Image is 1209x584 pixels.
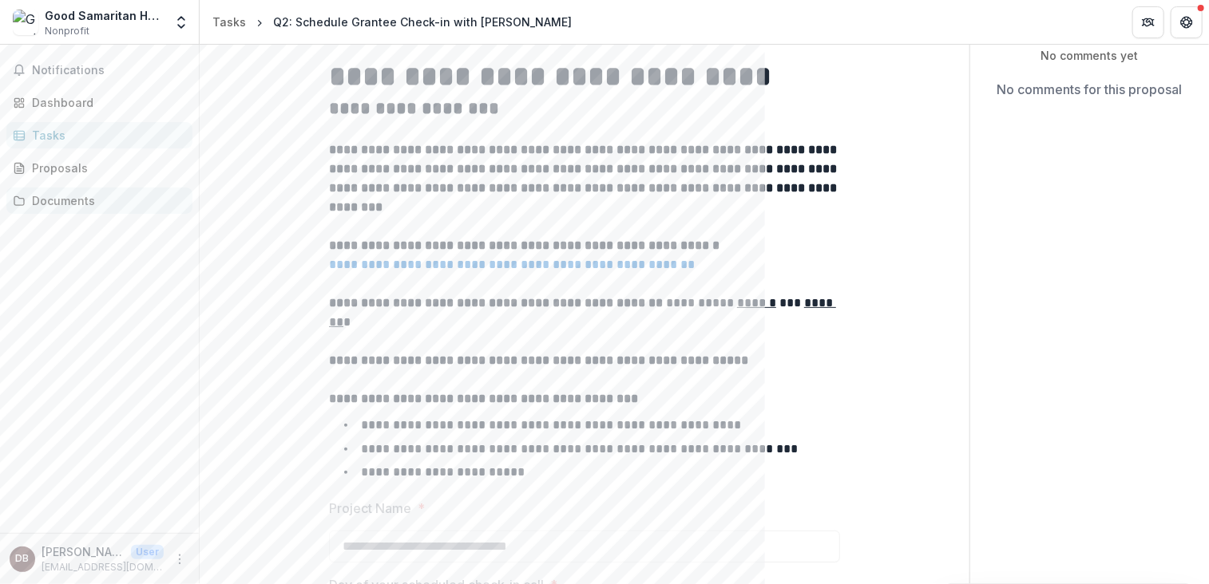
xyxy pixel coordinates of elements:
[997,80,1183,99] p: No comments for this proposal
[131,545,164,559] p: User
[45,24,89,38] span: Nonprofit
[16,554,30,564] div: Debi Berk
[273,14,572,30] div: Q2: Schedule Grantee Check-in with [PERSON_NAME]
[1171,6,1203,38] button: Get Help
[32,160,180,176] div: Proposals
[170,6,192,38] button: Open entity switcher
[6,155,192,181] a: Proposals
[6,122,192,148] a: Tasks
[6,187,192,214] a: Documents
[32,64,186,77] span: Notifications
[42,560,164,574] p: [EMAIL_ADDRESS][DOMAIN_NAME]
[13,10,38,35] img: Good Samaritan Health Services Inc
[212,14,246,30] div: Tasks
[32,94,180,111] div: Dashboard
[6,57,192,83] button: Notifications
[32,127,180,144] div: Tasks
[6,89,192,116] a: Dashboard
[45,7,164,24] div: Good Samaritan Health Services Inc
[170,550,189,569] button: More
[206,10,578,34] nav: breadcrumb
[32,192,180,209] div: Documents
[329,499,411,518] p: Project Name
[983,47,1196,64] p: No comments yet
[42,543,125,560] p: [PERSON_NAME]
[1132,6,1164,38] button: Partners
[206,10,252,34] a: Tasks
